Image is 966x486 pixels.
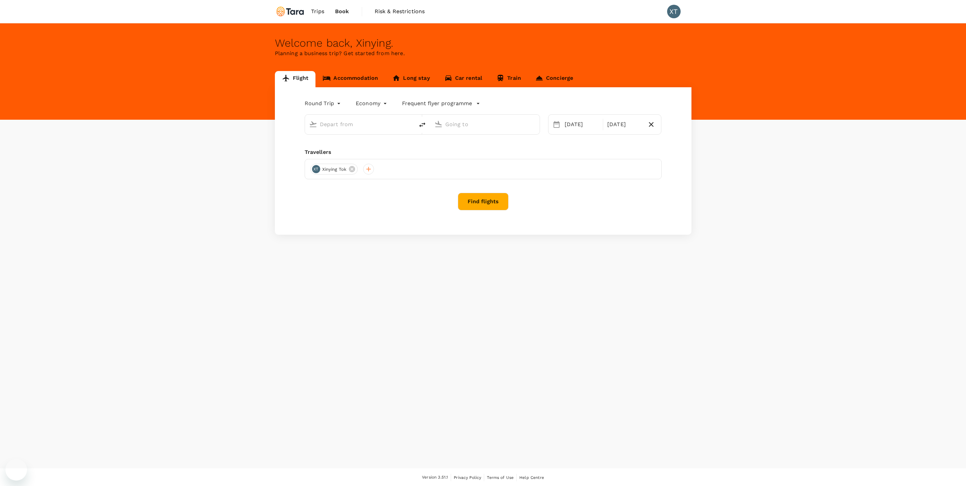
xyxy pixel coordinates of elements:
[487,474,514,481] a: Terms of Use
[519,474,544,481] a: Help Centre
[667,5,681,18] div: XT
[402,99,472,108] p: Frequent flyer programme
[375,7,425,16] span: Risk & Restrictions
[487,475,514,480] span: Terms of Use
[605,118,644,131] div: [DATE]
[310,164,358,175] div: XTXinying Tok
[535,123,536,125] button: Open
[409,123,411,125] button: Open
[311,7,324,16] span: Trips
[437,71,490,87] a: Car rental
[305,98,343,109] div: Round Trip
[275,4,306,19] img: Tara Climate Ltd
[305,148,662,156] div: Travellers
[275,37,691,49] div: Welcome back , Xinying .
[315,71,385,87] a: Accommodation
[562,118,602,131] div: [DATE]
[275,49,691,57] p: Planning a business trip? Get started from here.
[458,193,509,210] button: Find flights
[519,475,544,480] span: Help Centre
[335,7,349,16] span: Book
[528,71,580,87] a: Concierge
[356,98,388,109] div: Economy
[489,71,528,87] a: Train
[275,71,316,87] a: Flight
[320,119,400,130] input: Depart from
[385,71,437,87] a: Long stay
[454,475,481,480] span: Privacy Policy
[445,119,525,130] input: Going to
[422,474,448,481] span: Version 3.51.1
[414,117,430,133] button: delete
[454,474,481,481] a: Privacy Policy
[312,165,320,173] div: XT
[318,166,351,173] span: Xinying Tok
[5,459,27,481] iframe: Button to launch messaging window
[402,99,480,108] button: Frequent flyer programme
